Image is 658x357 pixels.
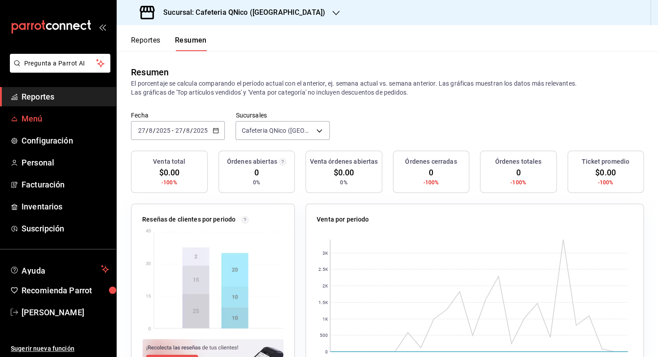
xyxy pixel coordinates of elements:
text: 3K [322,251,328,256]
span: Inventarios [22,200,109,213]
input: -- [148,127,153,134]
text: 0 [325,349,328,354]
span: 0 [254,166,259,178]
h3: Órdenes cerradas [405,157,457,166]
span: 0 [429,166,433,178]
h3: Órdenes totales [495,157,541,166]
input: -- [138,127,146,134]
text: 1.5K [318,300,328,305]
label: Fecha [131,112,225,118]
text: 1K [322,317,328,322]
label: Sucursales [235,112,329,118]
a: Pregunta a Parrot AI [6,65,110,74]
h3: Venta total [153,157,185,166]
span: Menú [22,113,109,125]
input: ---- [156,127,171,134]
span: - [172,127,174,134]
button: Reportes [131,36,161,51]
span: Personal [22,157,109,169]
span: Ayuda [22,264,97,274]
button: Resumen [175,36,207,51]
span: -100% [597,178,613,187]
span: / [153,127,156,134]
button: open_drawer_menu [99,23,106,30]
button: Pregunta a Parrot AI [10,54,110,73]
span: Pregunta a Parrot AI [24,59,96,68]
span: $0.00 [595,166,616,178]
input: -- [174,127,183,134]
span: Reportes [22,91,109,103]
h3: Venta órdenes abiertas [309,157,378,166]
span: Cafeteria QNico ([GEOGRAPHIC_DATA]) [241,126,313,135]
span: Suscripción [22,222,109,235]
text: 2.5K [318,267,328,272]
span: -100% [161,178,177,187]
span: Recomienda Parrot [22,284,109,296]
span: / [183,127,185,134]
h3: Sucursal: Cafeteria QNico ([GEOGRAPHIC_DATA]) [156,7,325,18]
span: -100% [510,178,526,187]
div: navigation tabs [131,36,207,51]
span: -100% [423,178,439,187]
span: / [146,127,148,134]
input: ---- [193,127,208,134]
span: Sugerir nueva función [11,344,109,353]
p: Reseñas de clientes por periodo [142,215,235,224]
span: 0% [340,178,347,187]
div: Resumen [131,65,169,79]
span: 0 [516,166,520,178]
span: Configuración [22,135,109,147]
h3: Órdenes abiertas [227,157,277,166]
text: 500 [320,333,328,338]
h3: Ticket promedio [582,157,629,166]
p: Venta por periodo [317,215,369,224]
input: -- [186,127,190,134]
span: [PERSON_NAME] [22,306,109,318]
p: El porcentaje se calcula comparando el período actual con el anterior, ej. semana actual vs. sema... [131,79,644,97]
span: / [190,127,193,134]
span: $0.00 [333,166,354,178]
span: 0% [253,178,260,187]
span: $0.00 [159,166,179,178]
span: Facturación [22,178,109,191]
text: 2K [322,283,328,288]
